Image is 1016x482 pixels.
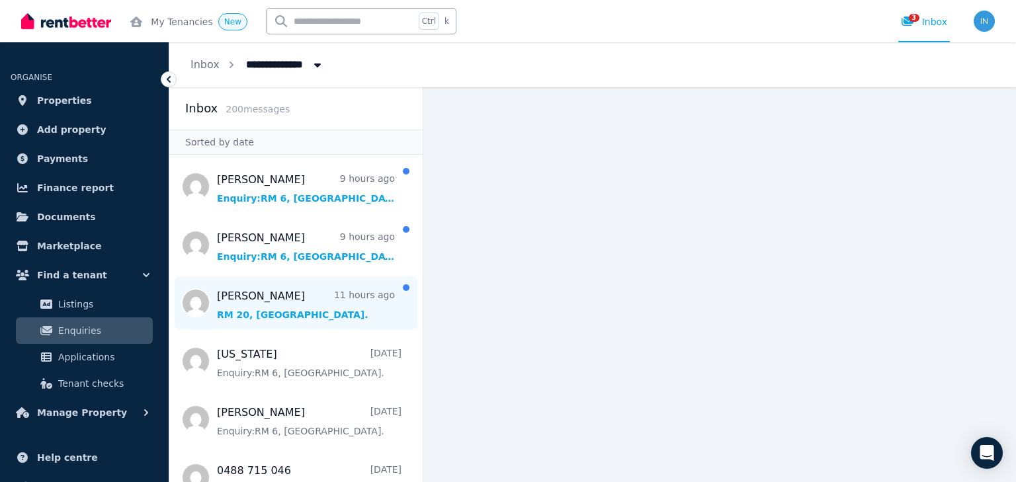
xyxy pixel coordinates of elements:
[11,175,158,201] a: Finance report
[217,230,395,263] a: [PERSON_NAME]9 hours agoEnquiry:RM 6, [GEOGRAPHIC_DATA].
[37,450,98,465] span: Help centre
[37,180,114,196] span: Finance report
[16,344,153,370] a: Applications
[58,376,148,391] span: Tenant checks
[11,233,158,259] a: Marketplace
[11,399,158,426] button: Manage Property
[37,122,106,138] span: Add property
[21,11,111,31] img: RentBetter
[185,99,218,118] h2: Inbox
[11,73,52,82] span: ORGANISE
[37,238,101,254] span: Marketplace
[224,17,241,26] span: New
[58,349,148,365] span: Applications
[58,323,148,339] span: Enquiries
[217,288,395,321] a: [PERSON_NAME]11 hours agoRM 20, [GEOGRAPHIC_DATA].
[37,405,127,421] span: Manage Property
[169,155,423,482] nav: Message list
[169,42,345,87] nav: Breadcrumb
[419,13,439,30] span: Ctrl
[901,15,947,28] div: Inbox
[37,151,88,167] span: Payments
[444,16,449,26] span: k
[217,172,395,205] a: [PERSON_NAME]9 hours agoEnquiry:RM 6, [GEOGRAPHIC_DATA].
[11,262,158,288] button: Find a tenant
[11,444,158,471] a: Help centre
[974,11,995,32] img: info@museliving.com.au
[909,14,919,22] span: 3
[37,267,107,283] span: Find a tenant
[37,209,96,225] span: Documents
[58,296,148,312] span: Listings
[11,87,158,114] a: Properties
[11,116,158,143] a: Add property
[11,204,158,230] a: Documents
[16,291,153,317] a: Listings
[16,370,153,397] a: Tenant checks
[217,346,402,380] a: [US_STATE][DATE]Enquiry:RM 6, [GEOGRAPHIC_DATA].
[11,145,158,172] a: Payments
[971,437,1003,469] div: Open Intercom Messenger
[217,405,402,438] a: [PERSON_NAME][DATE]Enquiry:RM 6, [GEOGRAPHIC_DATA].
[226,104,290,114] span: 200 message s
[16,317,153,344] a: Enquiries
[190,58,220,71] a: Inbox
[169,130,423,155] div: Sorted by date
[37,93,92,108] span: Properties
